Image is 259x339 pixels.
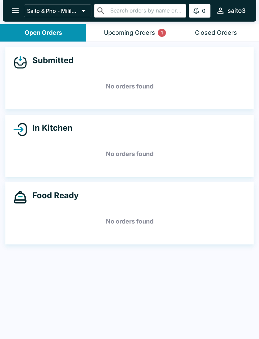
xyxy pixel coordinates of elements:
[13,142,246,166] h5: No orders found
[202,7,205,14] p: 0
[195,29,237,37] div: Closed Orders
[27,7,79,14] p: Saito & Pho - Mililani
[24,4,91,17] button: Saito & Pho - Mililani
[27,55,74,66] h4: Submitted
[25,29,62,37] div: Open Orders
[27,123,73,133] h4: In Kitchen
[228,7,246,15] div: saito3
[13,74,246,99] h5: No orders found
[213,3,248,18] button: saito3
[13,209,246,234] h5: No orders found
[104,29,155,37] div: Upcoming Orders
[27,190,79,201] h4: Food Ready
[161,29,163,36] p: 1
[108,6,183,16] input: Search orders by name or phone number
[7,2,24,19] button: open drawer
